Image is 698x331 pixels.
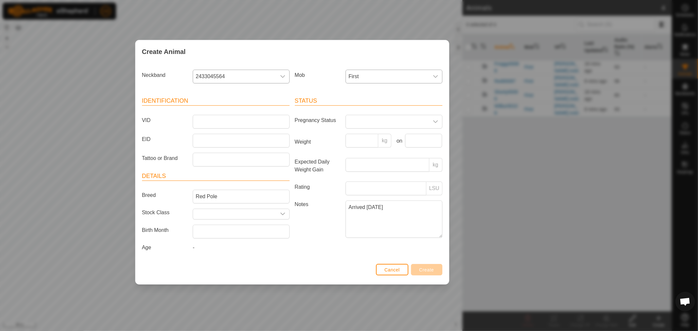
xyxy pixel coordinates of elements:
p-inputgroup-addon: kg [378,134,391,148]
label: Breed [139,190,190,201]
div: dropdown trigger [429,115,442,128]
label: on [394,137,403,145]
div: dropdown trigger [429,70,442,83]
label: Neckband [139,70,190,81]
div: dropdown trigger [276,70,289,83]
div: dropdown trigger [276,209,289,219]
header: Identification [142,96,290,106]
label: Notes [292,200,343,237]
label: Tattoo or Brand [139,153,190,164]
label: Birth Month [139,225,190,236]
span: First [346,70,429,83]
label: Stock Class [139,209,190,217]
button: Cancel [376,264,408,275]
label: EID [139,134,190,145]
span: Create [419,267,434,272]
p-inputgroup-addon: kg [429,158,442,172]
label: Pregnancy Status [292,115,343,126]
label: Expected Daily Weight Gain [292,158,343,174]
button: Create [411,264,442,275]
header: Details [142,172,290,181]
div: Open chat [675,292,695,311]
label: Mob [292,70,343,81]
header: Status [295,96,442,106]
label: Weight [292,134,343,150]
span: Cancel [385,267,400,272]
p-inputgroup-addon: LSU [426,182,442,195]
label: Age [139,244,190,252]
span: - [193,245,194,250]
span: Create Animal [142,47,186,57]
label: Rating [292,182,343,193]
span: 2433045564 [193,70,276,83]
label: VID [139,115,190,126]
